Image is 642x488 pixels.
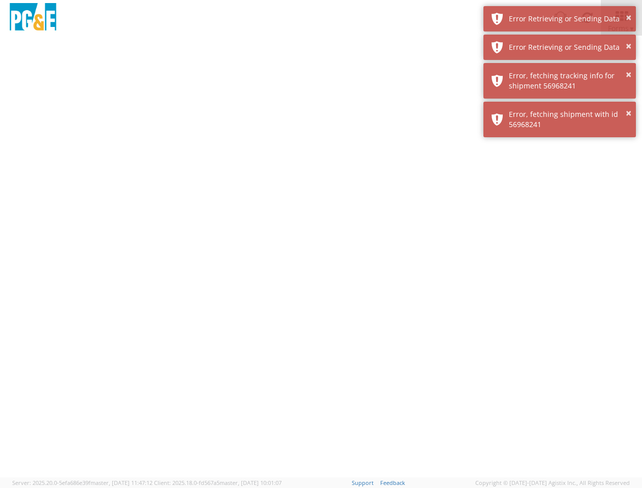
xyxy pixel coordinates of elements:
div: Error, fetching tracking info for shipment 56968241 [509,71,628,91]
span: Client: 2025.18.0-fd567a5 [154,479,282,486]
span: master, [DATE] 10:01:07 [220,479,282,486]
a: Support [352,479,374,486]
div: Error Retrieving or Sending Data [509,42,628,52]
button: × [626,106,631,121]
button: × [626,11,631,25]
a: Feedback [380,479,405,486]
div: Error, fetching shipment with id 56968241 [509,109,628,130]
span: Copyright © [DATE]-[DATE] Agistix Inc., All Rights Reserved [475,479,630,487]
span: Server: 2025.20.0-5efa686e39f [12,479,152,486]
div: Error Retrieving or Sending Data [509,14,628,24]
button: × [626,39,631,54]
button: × [626,68,631,82]
span: master, [DATE] 11:47:12 [90,479,152,486]
img: pge-logo-06675f144f4cfa6a6814.png [8,3,58,33]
